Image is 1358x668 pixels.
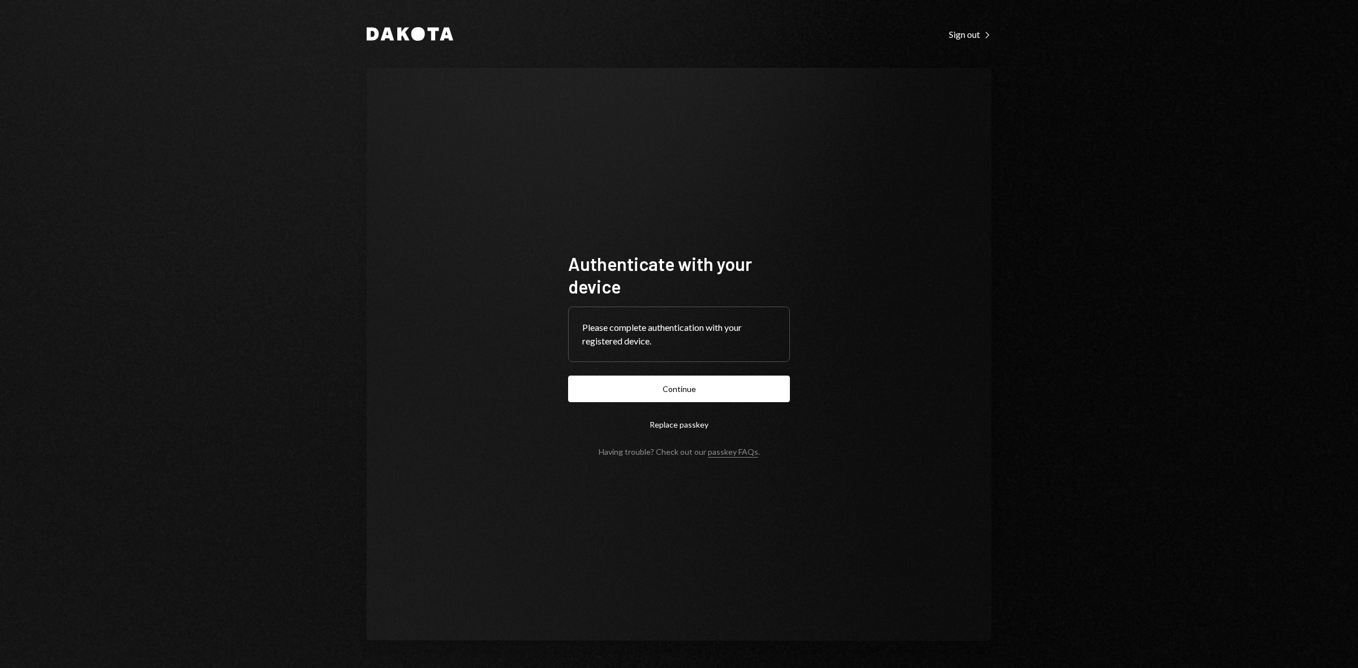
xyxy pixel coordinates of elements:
a: passkey FAQs [708,447,758,458]
h1: Authenticate with your device [568,252,790,298]
button: Replace passkey [568,411,790,438]
a: Sign out [949,28,991,40]
div: Please complete authentication with your registered device. [582,321,776,348]
div: Having trouble? Check out our . [599,447,760,456]
div: Sign out [949,29,991,40]
button: Continue [568,376,790,402]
